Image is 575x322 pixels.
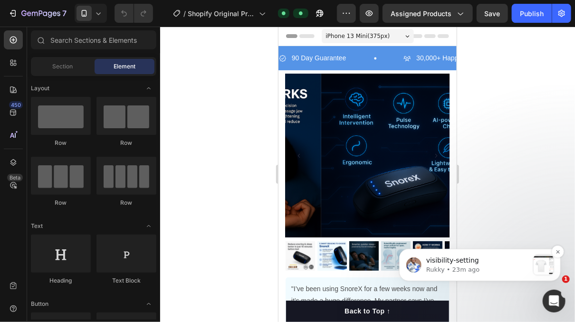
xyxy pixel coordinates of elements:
span: Shopify Original Product Template [188,9,255,19]
div: Text Block [96,276,156,285]
iframe: Intercom live chat [543,290,565,313]
p: visibility-setting [41,67,144,76]
button: Save [477,4,508,23]
span: Toggle open [141,81,156,96]
iframe: Intercom notifications message [385,189,575,296]
button: Publish [512,4,552,23]
div: Publish [520,9,544,19]
span: Assigned Products [391,9,451,19]
span: Toggle open [141,296,156,312]
span: Element [114,62,135,71]
div: Row [96,139,156,147]
button: Back to Top ↑ [8,274,171,295]
p: 7 [62,8,67,19]
span: Save [485,9,500,18]
button: Dismiss notification [167,57,179,69]
button: Assigned Products [383,4,473,23]
div: Beta [7,174,23,181]
iframe: Design area [278,27,457,322]
p: 30,000+ Happy Customers [138,26,217,38]
button: Carousel Next Arrow [152,123,163,135]
span: / [183,9,186,19]
div: Row [31,199,91,207]
div: 450 [9,101,23,109]
div: message notification from Rukky, 23m ago. visibility-setting [14,60,176,92]
div: Row [31,139,91,147]
img: Profile image for Rukky [21,68,37,84]
div: Heading [31,276,91,285]
span: Text [31,222,43,230]
span: Section [53,62,73,71]
input: Search Sections & Elements [31,30,156,49]
span: Button [31,300,48,308]
button: 7 [4,4,71,23]
div: Row [96,199,156,207]
span: Toggle open [141,218,156,234]
p: Message from Rukky, sent 23m ago [41,76,144,85]
div: Back to Top ↑ [66,280,112,290]
p: "I’ve been using SnoreX for a few weeks now and it’s made a huge difference. My partner says I’ve... [13,256,165,316]
span: Layout [31,84,49,93]
button: Carousel Back Arrow [15,123,26,135]
div: Undo/Redo [115,4,153,23]
span: 1 [562,275,570,283]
